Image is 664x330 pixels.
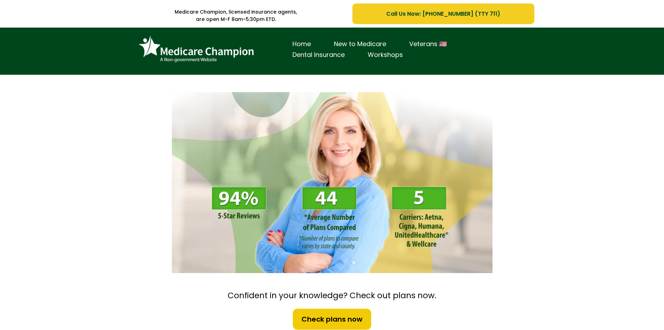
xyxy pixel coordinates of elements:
[135,33,257,66] img: Brand Logo
[281,50,356,60] a: Dental Insurance
[281,39,322,50] a: Home
[302,314,362,324] span: Check plans now
[398,39,458,50] a: Veterans 🇺🇸
[168,291,496,301] h2: Confident in your knowledge? Check out plans now.
[352,3,534,24] a: Call Us Now: 1-833-823-1990 (TTY 711)
[130,16,342,23] p: are open M-F 8am-5:30pm ETD.
[356,50,414,60] a: Workshops
[130,8,342,16] p: Medicare Champion, licensed insurance agents,
[386,9,500,18] span: Call Us Now: [PHONE_NUMBER] (TTY 711)
[322,39,398,50] a: New to Medicare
